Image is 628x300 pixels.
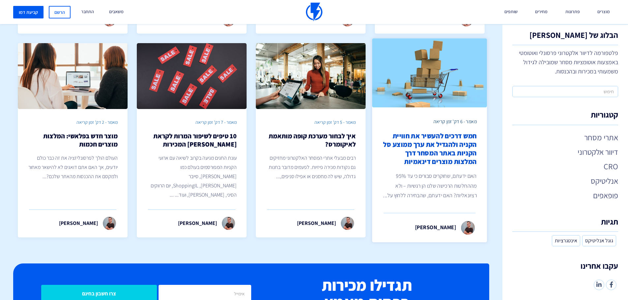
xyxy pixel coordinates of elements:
p: האם ידעתם, שחוקרים סבורים כי עד 95% מההחלטות הרכישה שלנו הן רגשיות – ולא רציונאליות? האם ידעתם, ש... [383,171,477,200]
p: [PERSON_NAME] [59,220,98,227]
a: מאמר - 5 דק' זמן קריאה איך לבחור מערכת קופה מותאמת לאיקומרס? רבים מבעלי אתרי המסחר האלקטרוני מחזי... [256,43,365,237]
span: מאמר - 5 דק' זמן קריאה [314,119,356,125]
h1: הבלוג של [PERSON_NAME] [512,31,618,45]
a: דיוור אלקטרוני [512,146,618,157]
a: קביעת דמו [13,6,44,18]
h2: איך לבחור מערכת קופה מותאמת לאיקומרס? [266,132,355,149]
p: פלטפורמה לדיוור אלקטרוני פרסונלי ואוטומטי באמצעות אוטומציות מסחר שמובילה לגידול משמעותי במכירות ו... [512,48,618,76]
h2: 10 טיפים לשיפור המרות לקראת [PERSON_NAME] המכירות [147,132,236,149]
p: העולם הולך לפרסונליזציה את זה כבר כולם יודעים, אך האם אתם דואגים לא להישאר מאחור ולמקסם את ההכנסו... [28,153,117,181]
a: אתרי מסחר [512,132,618,143]
a: גוגל אנליטיקס [582,235,616,246]
p: רבים מבעלי אתרי המסחר האלקטרוני מחזיקים גם נקודות מכירה פיזיות. לפעמים מדובר בחנות גדולה, שיש לה ... [266,153,355,181]
a: מאמר - 7 דק' זמן קריאה 10 טיפים לשיפור המרות לקראת [PERSON_NAME] המכירות עונת החגים מגיעה בקרוב ל... [137,43,246,237]
p: [PERSON_NAME] [415,224,456,232]
input: חיפוש [512,86,618,97]
p: [PERSON_NAME] [297,220,336,227]
a: מאמר - 2 דק' זמן קריאה מוצר חדש בפלאשי: המלצות מוצרים חכמות העולם הולך לפרסונליזציה את זה כבר כול... [18,43,127,237]
h2: מוצר חדש בפלאשי: המלצות מוצרים חכמות [28,132,117,149]
h4: קטגוריות [512,110,618,125]
p: [PERSON_NAME] [178,220,217,227]
h4: עקבו אחרינו [512,261,618,276]
span: מאמר - 7 דק' זמן קריאה [195,119,237,125]
span: מאמר - 6 דק' זמן קריאה [434,118,477,124]
p: עונת החגים מגיעה בקרוב לשיאה עם ארועי הקניות המפורסמים בעולם כמו [PERSON_NAME], סייבר [PERSON_NAM... [147,153,236,200]
a: פופאפים [512,190,618,201]
a: אינטגרציות [552,235,580,246]
a: CRO [512,161,618,172]
a: אנליטיקס [512,175,618,186]
span: מאמר - 2 דק' זמן קריאה [76,119,118,125]
h4: תגיות [512,217,618,232]
a: מאמר - 6 דק' זמן קריאה חמש דרכים להעשיר את חוויית הקניה ולהגדיל את ערך ממוצע סל הקניות באתר המסחר... [372,38,487,242]
h2: חמש דרכים להעשיר את חוויית הקניה ולהגדיל את ערך ממוצע סל הקניות באתר המסחר דרך המלצות מוצרים דינא... [383,132,477,166]
a: הרשם [49,6,71,18]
